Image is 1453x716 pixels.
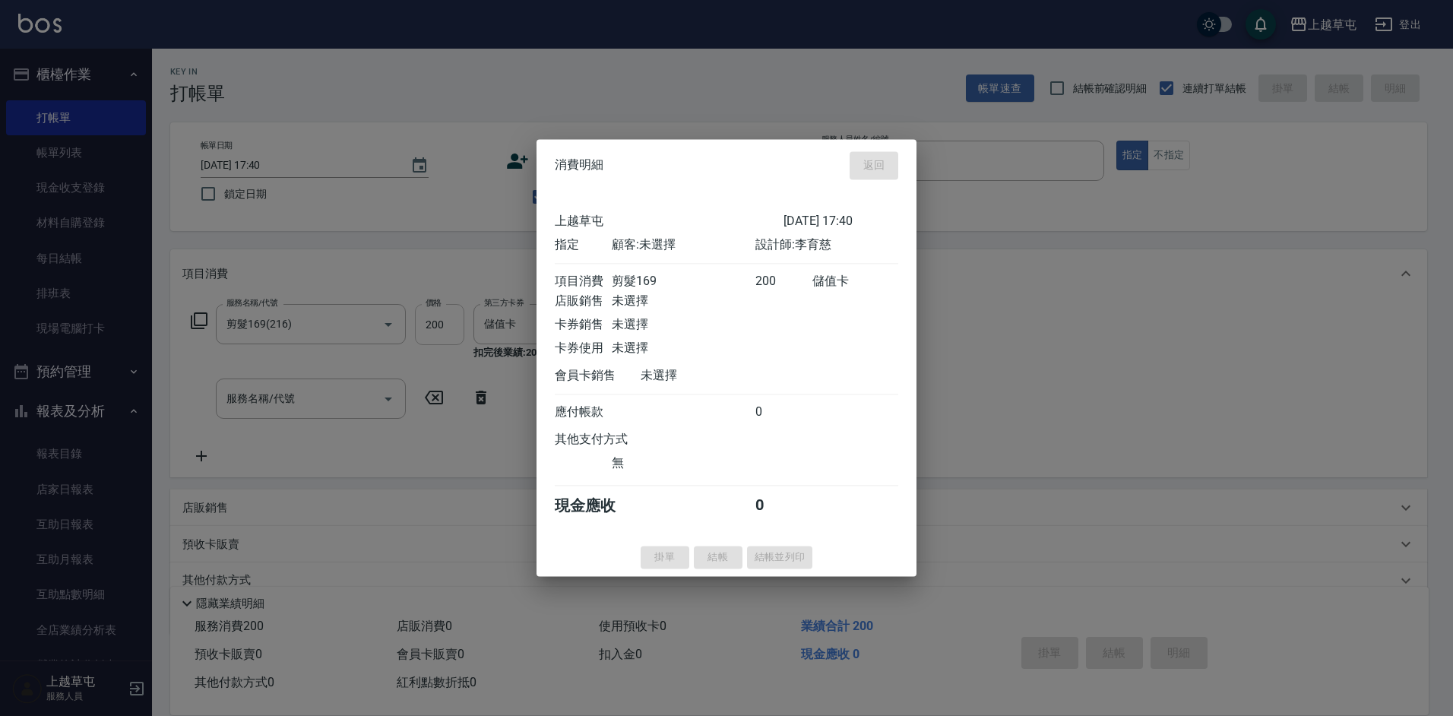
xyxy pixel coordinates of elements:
[755,237,898,253] div: 設計師: 李育慈
[555,341,612,356] div: 卡券使用
[755,274,812,290] div: 200
[612,317,755,333] div: 未選擇
[555,237,612,253] div: 指定
[555,432,670,448] div: 其他支付方式
[555,404,612,420] div: 應付帳款
[555,368,641,384] div: 會員卡銷售
[612,341,755,356] div: 未選擇
[555,274,612,290] div: 項目消費
[555,158,603,173] span: 消費明細
[755,404,812,420] div: 0
[812,274,898,290] div: 儲值卡
[555,293,612,309] div: 店販銷售
[555,496,641,516] div: 現金應收
[612,237,755,253] div: 顧客: 未選擇
[755,496,812,516] div: 0
[641,368,783,384] div: 未選擇
[783,214,898,230] div: [DATE] 17:40
[612,293,755,309] div: 未選擇
[612,455,755,471] div: 無
[555,317,612,333] div: 卡券銷售
[555,214,783,230] div: 上越草屯
[612,274,755,290] div: 剪髮169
